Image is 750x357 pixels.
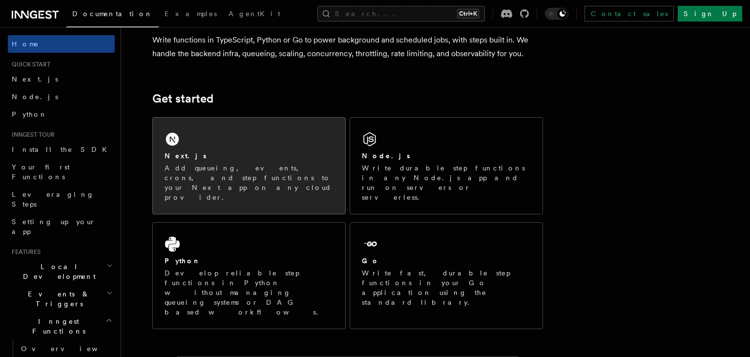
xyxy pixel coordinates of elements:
[362,163,531,202] p: Write durable step functions in any Node.js app and run on servers or serverless.
[8,158,115,186] a: Your first Functions
[362,151,410,161] h2: Node.js
[12,218,96,235] span: Setting up your app
[12,75,58,83] span: Next.js
[12,110,47,118] span: Python
[165,268,333,317] p: Develop reliable step functions in Python without managing queueing systems or DAG based workflows.
[165,163,333,202] p: Add queueing, events, crons, and step functions to your Next app on any cloud provider.
[8,258,115,285] button: Local Development
[159,3,223,26] a: Examples
[152,117,346,214] a: Next.jsAdd queueing, events, crons, and step functions to your Next app on any cloud provider.
[165,10,217,18] span: Examples
[362,268,531,307] p: Write fast, durable step functions in your Go application using the standard library.
[12,146,113,153] span: Install the SDK
[350,222,543,329] a: GoWrite fast, durable step functions in your Go application using the standard library.
[66,3,159,27] a: Documentation
[12,39,39,49] span: Home
[8,213,115,240] a: Setting up your app
[8,285,115,313] button: Events & Triggers
[8,35,115,53] a: Home
[457,9,479,19] kbd: Ctrl+K
[8,105,115,123] a: Python
[8,70,115,88] a: Next.js
[545,8,568,20] button: Toggle dark mode
[678,6,742,21] a: Sign Up
[21,345,122,353] span: Overview
[12,163,70,181] span: Your first Functions
[8,131,55,139] span: Inngest tour
[152,92,213,105] a: Get started
[8,61,50,68] span: Quick start
[350,117,543,214] a: Node.jsWrite durable step functions in any Node.js app and run on servers or serverless.
[152,222,346,329] a: PythonDevelop reliable step functions in Python without managing queueing systems or DAG based wo...
[229,10,280,18] span: AgentKit
[8,186,115,213] a: Leveraging Steps
[8,313,115,340] button: Inngest Functions
[584,6,674,21] a: Contact sales
[8,316,105,336] span: Inngest Functions
[165,256,201,266] h2: Python
[362,256,379,266] h2: Go
[8,141,115,158] a: Install the SDK
[223,3,286,26] a: AgentKit
[317,6,485,21] button: Search...Ctrl+K
[152,33,543,61] p: Write functions in TypeScript, Python or Go to power background and scheduled jobs, with steps bu...
[72,10,153,18] span: Documentation
[165,151,207,161] h2: Next.js
[12,190,94,208] span: Leveraging Steps
[12,93,58,101] span: Node.js
[8,289,106,309] span: Events & Triggers
[8,262,106,281] span: Local Development
[8,248,41,256] span: Features
[8,88,115,105] a: Node.js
